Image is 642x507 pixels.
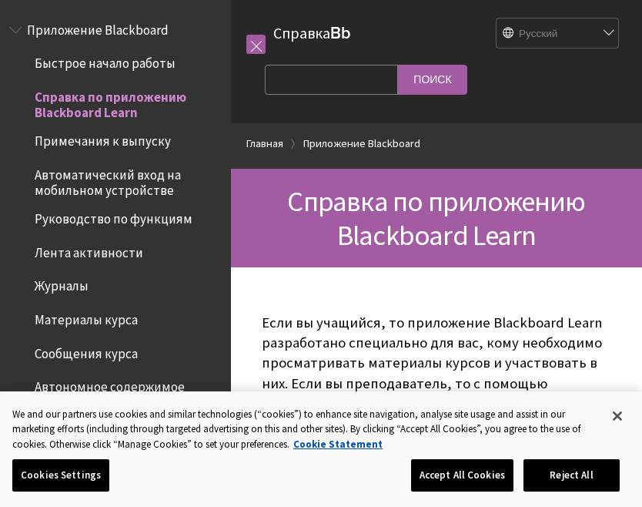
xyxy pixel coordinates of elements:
a: Приложение Blackboard [303,134,420,153]
span: Журналы [35,274,89,294]
span: Материалы курса [35,307,138,327]
span: Быстрое начало работы [35,51,176,72]
p: Если вы учащийся, то приложение Blackboard Learn разработано специально для вас, кому необходимо ... [262,313,611,474]
select: Site Language Selector [497,18,620,49]
strong: Bb [330,23,351,43]
button: Close [600,399,634,433]
span: Примечания к выпуску [35,128,171,149]
input: Поиск [398,65,467,95]
span: Автономное содержимое [35,374,185,395]
a: More information about your privacy, opens in a new tab [293,438,383,451]
span: Автоматический вход на мобильном устройстве [35,162,220,198]
span: Справка по приложению Blackboard Learn [35,84,220,120]
a: Главная [246,134,283,153]
button: Accept All Cookies [411,459,513,492]
span: Руководство по функциям [35,206,192,227]
a: СправкаBb [273,23,351,42]
button: Reject All [523,459,620,492]
div: We and our partners use cookies and similar technologies (“cookies”) to enhance site navigation, ... [12,407,597,452]
button: Cookies Settings [12,459,109,492]
span: Лента активности [35,240,143,260]
span: Приложение Blackboard [27,17,169,38]
span: Справка по приложению Blackboard Learn [287,183,585,253]
span: Сообщения курса [35,341,138,361]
